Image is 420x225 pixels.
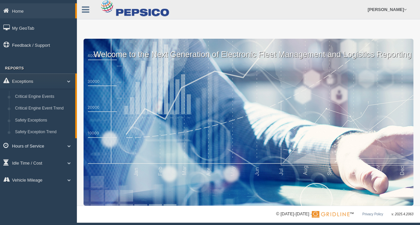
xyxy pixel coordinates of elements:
img: Gridline [312,211,349,218]
a: Critical Engine Event Trend [12,102,75,115]
a: Safety Exception Trend [12,126,75,138]
span: v. 2025.4.2063 [392,212,413,216]
a: Safety Exceptions [12,115,75,127]
p: Welcome to the Next Generation of Electronic Fleet Management and Logistics Reporting [84,39,413,60]
a: Privacy Policy [362,212,383,216]
div: © [DATE]-[DATE] - ™ [276,211,413,218]
a: Critical Engine Events [12,91,75,103]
